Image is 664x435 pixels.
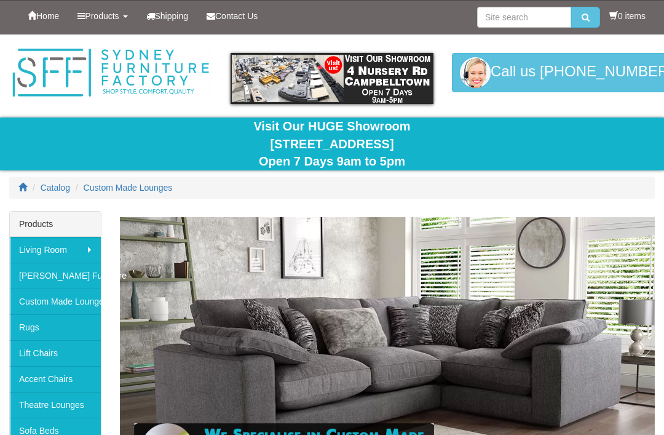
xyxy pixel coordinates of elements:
[10,366,101,392] a: Accent Chairs
[10,237,101,263] a: Living Room
[36,11,59,21] span: Home
[231,53,433,104] img: showroom.gif
[137,1,198,31] a: Shipping
[10,392,101,418] a: Theatre Lounges
[10,212,101,237] div: Products
[609,10,646,22] li: 0 items
[155,11,189,21] span: Shipping
[9,118,655,170] div: Visit Our HUGE Showroom [STREET_ADDRESS] Open 7 Days 9am to 5pm
[215,11,258,21] span: Contact Us
[9,47,212,99] img: Sydney Furniture Factory
[84,183,173,193] a: Custom Made Lounges
[10,340,101,366] a: Lift Chairs
[10,314,101,340] a: Rugs
[18,1,68,31] a: Home
[68,1,136,31] a: Products
[10,263,101,289] a: [PERSON_NAME] Furniture
[85,11,119,21] span: Products
[41,183,70,193] a: Catalog
[477,7,571,28] input: Site search
[10,289,101,314] a: Custom Made Lounges
[197,1,267,31] a: Contact Us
